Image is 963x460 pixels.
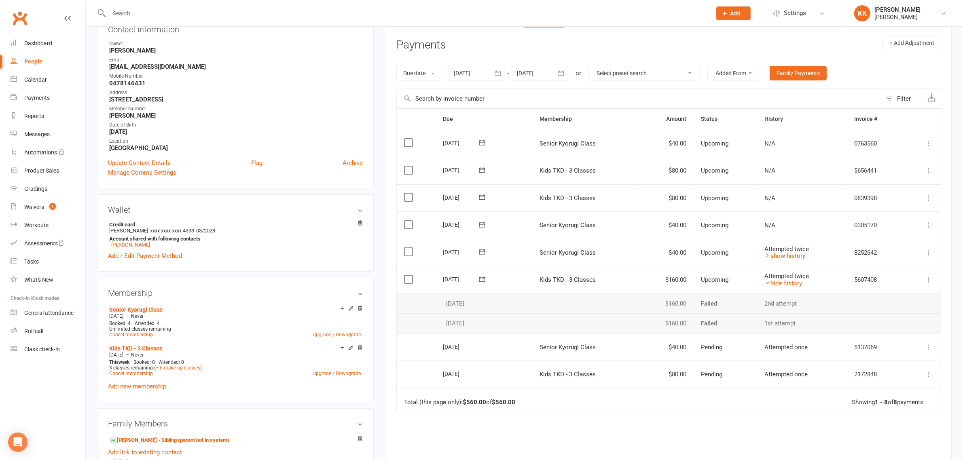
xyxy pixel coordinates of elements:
a: Reports [11,107,85,125]
div: Mobile Number [109,72,363,80]
a: Cancel membership [109,332,153,338]
div: [DATE] [443,164,480,176]
td: 2172848 [847,361,904,388]
span: Never [131,352,144,358]
a: Upgrade / Downgrade [313,371,361,376]
div: Automations [24,149,57,156]
span: [DATE] [109,352,123,358]
div: Showing of payments [852,399,923,406]
div: Date of Birth [109,121,363,129]
div: Location [109,137,363,145]
div: Workouts [24,222,49,228]
span: Upcoming [701,194,728,202]
span: Never [131,313,144,319]
div: [PERSON_NAME] [874,6,921,13]
span: Kids TKD - 3 Classes [540,276,596,283]
span: Booked: 4 [109,321,131,326]
a: Dashboard [11,34,85,53]
a: Calendar [11,71,85,89]
a: Kids TKD - 3 Classes [109,345,162,352]
span: [DATE] [109,313,123,319]
button: Due date [396,66,441,80]
span: Upcoming [701,222,728,229]
a: Messages [11,125,85,143]
a: Add new membership [108,383,166,390]
span: Attempted twice [765,272,809,280]
span: N/A [765,194,776,202]
a: Add link to existing contact [108,447,182,457]
strong: 8 [893,399,897,406]
h3: Contact information [108,22,363,34]
span: 03/2028 [196,228,215,234]
a: Cancel membership [109,371,153,376]
span: Upcoming [701,140,728,147]
td: 2nd attempt [758,293,847,314]
div: Payments [24,95,50,101]
button: + Add Adjustment [883,36,941,50]
span: Senior Kyorugi Class [540,140,596,147]
span: Senior Kyorugi Class [540,222,596,229]
button: Added From [707,66,760,80]
div: Roll call [24,328,43,334]
span: N/A [765,140,776,147]
div: [DATE] [443,273,480,285]
span: Kids TKD - 3 Classes [540,371,596,378]
a: General attendance kiosk mode [11,304,85,322]
span: N/A [765,167,776,174]
div: [DATE] [443,246,480,258]
th: Invoice # [847,109,904,129]
span: N/A [765,222,776,229]
td: $80.00 [640,361,694,388]
span: Upcoming [701,167,728,174]
strong: [PERSON_NAME] [109,112,363,119]
span: This [109,359,119,365]
td: 5137069 [847,333,904,361]
div: Dashboard [24,40,52,46]
th: Amount [640,109,694,129]
span: Settings [784,4,806,22]
td: 0305170 [847,211,904,239]
strong: 0478146431 [109,80,363,87]
input: Search by invoice number [397,89,882,108]
div: What's New [24,276,53,283]
span: Pending [701,371,722,378]
th: Membership [532,109,639,129]
div: [PERSON_NAME] [874,13,921,21]
a: What's New [11,271,85,289]
td: 1st attempt [758,313,847,333]
div: [DATE] [443,191,480,204]
a: Senior Kyorugi Class [109,306,163,313]
td: $40.00 [640,333,694,361]
a: Payments [11,89,85,107]
div: [DATE] [443,137,480,149]
div: [DATE] [443,340,480,353]
input: Search... [107,8,706,19]
a: [PERSON_NAME] - Sibling (parent not in system) [109,436,229,445]
span: xxxx xxxx xxxx 4393 [150,228,194,234]
a: Product Sales [11,162,85,180]
td: $40.00 [640,130,694,157]
div: Address [109,89,363,97]
a: show history [765,252,806,260]
span: 1 [49,203,56,210]
td: 5656441 [847,157,904,184]
td: $80.00 [640,157,694,184]
div: Member Number [109,105,363,113]
a: Upgrade / Downgrade [313,332,361,338]
a: (+ 6 make-up classes) [154,365,202,371]
strong: [EMAIL_ADDRESS][DOMAIN_NAME] [109,63,363,70]
li: [PERSON_NAME] [108,220,363,249]
span: Upcoming [701,276,728,283]
span: 3 classes remaining [109,365,153,371]
button: Add [716,6,751,20]
th: Status [694,109,758,129]
div: Gradings [24,186,47,192]
button: Filter [882,89,922,108]
td: Failed [694,293,758,314]
div: [DATE] [443,367,480,380]
span: Kids TKD - 3 Classes [540,194,596,202]
span: Senior Kyorugi Class [540,344,596,351]
td: $160.00 [640,266,694,293]
div: People [24,58,42,65]
span: Attempted twice [765,245,809,253]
